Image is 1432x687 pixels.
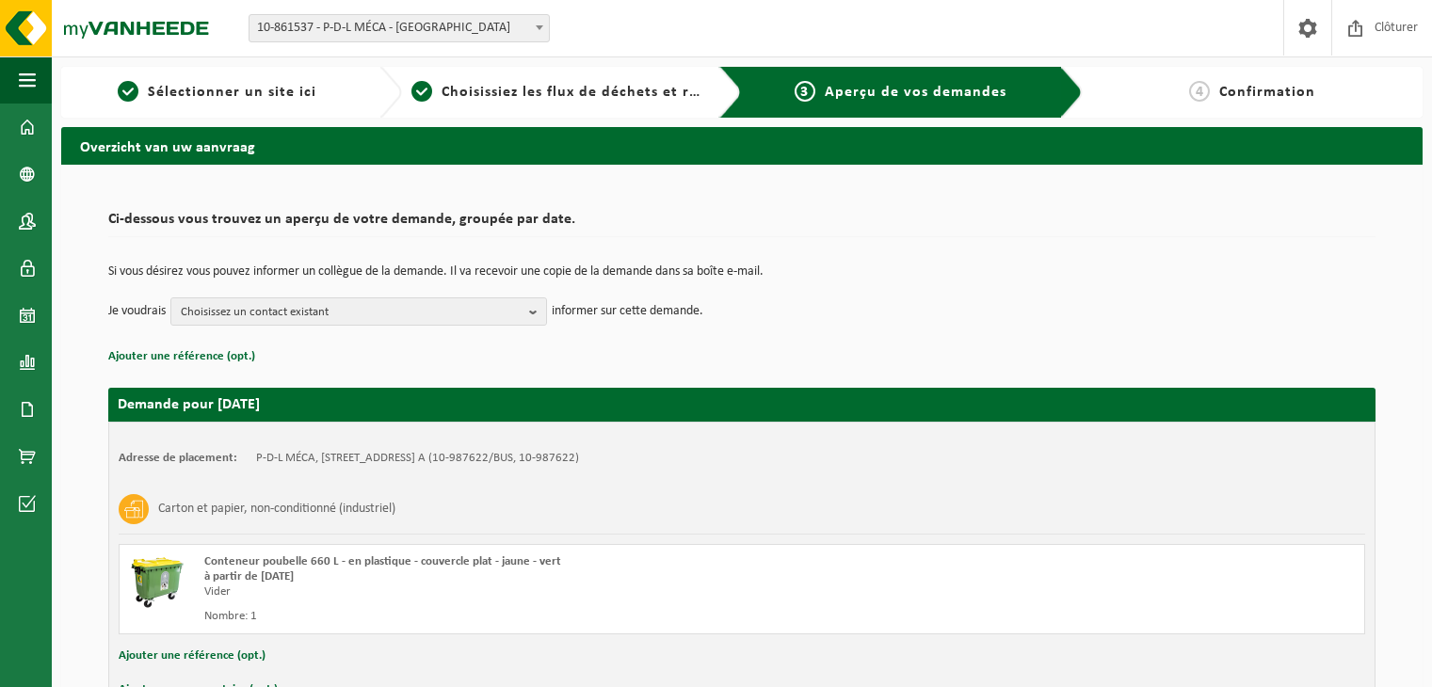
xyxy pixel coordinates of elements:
[795,81,815,102] span: 3
[442,85,755,100] span: Choisissiez les flux de déchets et récipients
[204,555,561,567] span: Conteneur poubelle 660 L - en plastique - couvercle plat - jaune - vert
[108,344,255,369] button: Ajouter une référence (opt.)
[61,127,1423,164] h2: Overzicht van uw aanvraag
[411,81,432,102] span: 2
[129,554,185,611] img: WB-0660-HPE-GN-50.png
[825,85,1006,100] span: Aperçu de vos demandes
[249,14,550,42] span: 10-861537 - P-D-L MÉCA - FOSSES-LA-VILLE
[204,609,817,624] div: Nombre: 1
[148,85,316,100] span: Sélectionner un site ici
[119,644,265,668] button: Ajouter une référence (opt.)
[119,452,237,464] strong: Adresse de placement:
[108,212,1376,237] h2: Ci-dessous vous trouvez un aperçu de votre demande, groupée par date.
[552,297,703,326] p: informer sur cette demande.
[71,81,364,104] a: 1Sélectionner un site ici
[256,451,579,466] td: P-D-L MÉCA, [STREET_ADDRESS] A (10-987622/BUS, 10-987622)
[108,265,1376,279] p: Si vous désirez vous pouvez informer un collègue de la demande. Il va recevoir une copie de la de...
[170,297,547,326] button: Choisissez un contact existant
[118,81,138,102] span: 1
[204,570,294,583] strong: à partir de [DATE]
[249,15,549,41] span: 10-861537 - P-D-L MÉCA - FOSSES-LA-VILLE
[1189,81,1210,102] span: 4
[108,297,166,326] p: Je voudrais
[118,397,260,412] strong: Demande pour [DATE]
[204,584,817,599] div: Vider
[411,81,705,104] a: 2Choisissiez les flux de déchets et récipients
[181,298,522,327] span: Choisissez un contact existant
[158,494,395,524] h3: Carton et papier, non-conditionné (industriel)
[1219,85,1315,100] span: Confirmation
